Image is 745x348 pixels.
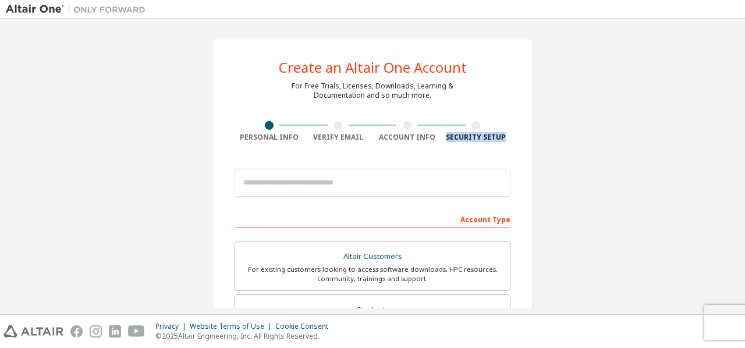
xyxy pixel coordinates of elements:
[242,265,503,283] div: For existing customers looking to access software downloads, HPC resources, community, trainings ...
[275,322,335,331] div: Cookie Consent
[3,325,63,338] img: altair_logo.svg
[279,61,467,74] div: Create an Altair One Account
[109,325,121,338] img: linkedin.svg
[235,133,304,142] div: Personal Info
[155,322,190,331] div: Privacy
[6,3,151,15] img: Altair One
[292,81,453,100] div: For Free Trials, Licenses, Downloads, Learning & Documentation and so much more.
[90,325,102,338] img: instagram.svg
[442,133,511,142] div: Security Setup
[70,325,83,338] img: facebook.svg
[235,209,510,228] div: Account Type
[242,302,503,318] div: Students
[155,331,335,341] p: © 2025 Altair Engineering, Inc. All Rights Reserved.
[304,133,373,142] div: Verify Email
[128,325,145,338] img: youtube.svg
[372,133,442,142] div: Account Info
[242,248,503,265] div: Altair Customers
[190,322,275,331] div: Website Terms of Use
